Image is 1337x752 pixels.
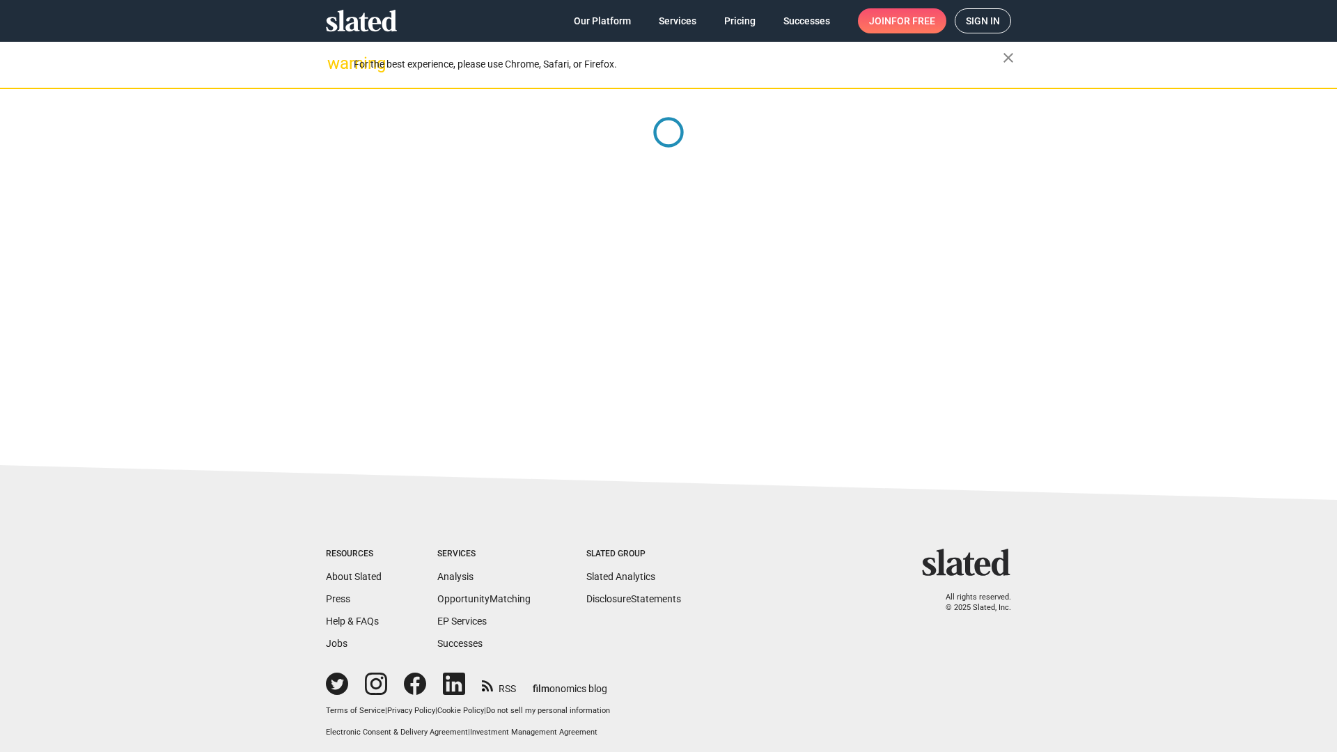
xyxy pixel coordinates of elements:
[586,549,681,560] div: Slated Group
[869,8,935,33] span: Join
[387,706,435,715] a: Privacy Policy
[326,728,468,737] a: Electronic Consent & Delivery Agreement
[354,55,1003,74] div: For the best experience, please use Chrome, Safari, or Firefox.
[586,571,655,582] a: Slated Analytics
[326,616,379,627] a: Help & FAQs
[891,8,935,33] span: for free
[437,549,531,560] div: Services
[437,571,474,582] a: Analysis
[437,706,484,715] a: Cookie Policy
[648,8,707,33] a: Services
[955,8,1011,33] a: Sign in
[326,593,350,604] a: Press
[574,8,631,33] span: Our Platform
[533,683,549,694] span: film
[533,671,607,696] a: filmonomics blog
[931,593,1011,613] p: All rights reserved. © 2025 Slated, Inc.
[772,8,841,33] a: Successes
[966,9,1000,33] span: Sign in
[326,571,382,582] a: About Slated
[470,728,597,737] a: Investment Management Agreement
[586,593,681,604] a: DisclosureStatements
[563,8,642,33] a: Our Platform
[437,638,483,649] a: Successes
[437,593,531,604] a: OpportunityMatching
[326,706,385,715] a: Terms of Service
[435,706,437,715] span: |
[327,55,344,72] mat-icon: warning
[468,728,470,737] span: |
[858,8,946,33] a: Joinfor free
[1000,49,1017,66] mat-icon: close
[385,706,387,715] span: |
[783,8,830,33] span: Successes
[659,8,696,33] span: Services
[326,638,347,649] a: Jobs
[713,8,767,33] a: Pricing
[724,8,756,33] span: Pricing
[486,706,610,716] button: Do not sell my personal information
[437,616,487,627] a: EP Services
[482,674,516,696] a: RSS
[326,549,382,560] div: Resources
[484,706,486,715] span: |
